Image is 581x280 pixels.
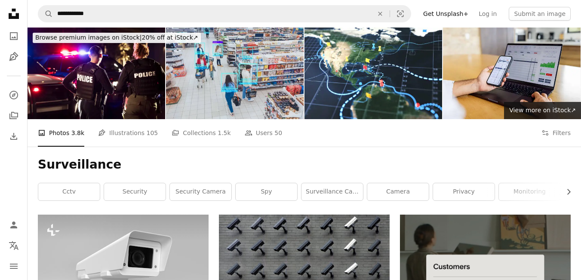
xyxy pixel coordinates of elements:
button: Language [5,237,22,254]
div: 20% off at iStock ↗ [33,33,201,43]
button: Filters [541,119,571,147]
a: security [104,183,166,200]
a: camera [367,183,429,200]
a: Download History [5,128,22,145]
span: View more on iStock ↗ [509,107,576,114]
form: Find visuals sitewide [38,5,411,22]
img: Man investing in the stock market using two devices to keep track [443,28,581,119]
a: Log in [473,7,502,21]
button: Visual search [390,6,411,22]
a: Browse premium images on iStock|20% off at iStock↗ [28,28,206,48]
a: spy [236,183,297,200]
a: privacy [433,183,495,200]
span: 105 [147,128,158,138]
button: scroll list to the right [561,183,571,200]
a: Explore [5,86,22,104]
button: Clear [371,6,390,22]
a: surveillance camera [301,183,363,200]
img: AI-powered Mock-up CCTV Footage in Supermarket: People Shopping in a Grocery Store. Multiple Came... [166,28,304,119]
a: Collections 1.5k [172,119,231,147]
span: 1.5k [218,128,231,138]
a: assorted-color security cameras [219,268,390,276]
a: Collections [5,107,22,124]
a: Log in / Sign up [5,216,22,234]
h1: Surveillance [38,157,571,172]
button: Submit an image [509,7,571,21]
img: Two multiracial police officers working outdoors at night [28,28,165,119]
a: View more on iStock↗ [504,102,581,119]
span: Browse premium images on iStock | [35,34,141,41]
a: monitoring [499,183,560,200]
button: Menu [5,258,22,275]
button: Search Unsplash [38,6,53,22]
a: cctv [38,183,100,200]
a: Get Unsplash+ [418,7,473,21]
a: Photos [5,28,22,45]
a: Users 50 [245,119,283,147]
a: Illustrations 105 [98,119,158,147]
a: security camera [170,183,231,200]
span: 50 [274,128,282,138]
img: Strategic world map of the Americas with digital infographics overlay [304,28,442,119]
a: Illustrations [5,48,22,65]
